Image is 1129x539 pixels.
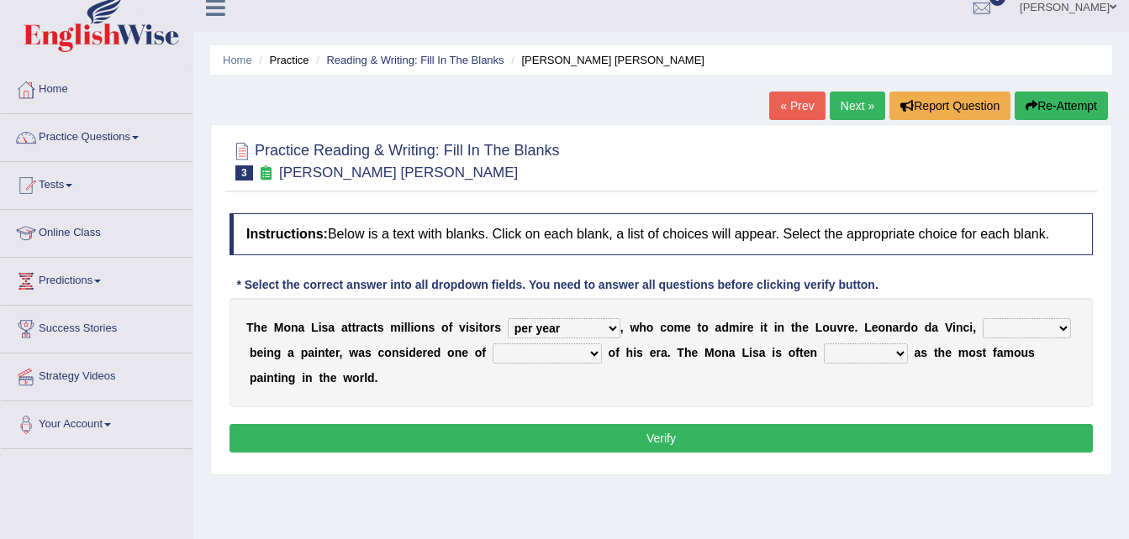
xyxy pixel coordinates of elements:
[749,346,752,359] b: i
[848,321,855,334] b: e
[330,371,337,385] b: e
[810,346,817,359] b: n
[229,276,885,294] div: * Select the correct answer into all dropdown fields. You need to answer all questions before cli...
[257,165,275,181] small: Exam occurring question
[1,162,193,204] a: Tests
[775,346,782,359] b: s
[630,321,639,334] b: w
[301,346,309,359] b: p
[360,371,364,385] b: r
[945,346,952,359] b: e
[739,321,742,334] b: i
[490,321,494,334] b: r
[305,371,313,385] b: n
[254,321,261,334] b: h
[323,371,330,385] b: h
[620,321,624,334] b: ,
[348,321,352,334] b: t
[1,401,193,443] a: Your Account
[656,346,660,359] b: r
[250,371,257,385] b: p
[494,321,501,334] b: s
[830,321,837,334] b: u
[772,346,775,359] b: i
[462,346,468,359] b: e
[893,321,900,334] b: a
[1028,346,1035,359] b: s
[747,321,754,334] b: e
[318,346,325,359] b: n
[952,321,956,334] b: i
[774,321,778,334] b: i
[441,321,449,334] b: o
[256,346,263,359] b: e
[684,321,691,334] b: e
[958,346,968,359] b: m
[956,321,963,334] b: n
[302,371,305,385] b: i
[983,346,987,359] b: t
[804,346,810,359] b: e
[311,321,319,334] b: L
[660,321,667,334] b: c
[229,213,1093,255] h4: Below is a text with blanks. Click on each blank, a list of choices will appear. Select the appro...
[390,321,400,334] b: m
[365,346,372,359] b: s
[507,52,704,68] li: [PERSON_NAME] [PERSON_NAME]
[661,346,667,359] b: a
[314,346,318,359] b: i
[677,346,684,359] b: T
[308,346,314,359] b: a
[229,139,560,181] h2: Practice Reading & Writing: Fill In The Blanks
[1021,346,1029,359] b: u
[478,321,483,334] b: t
[993,346,997,359] b: f
[721,346,729,359] b: n
[963,321,969,334] b: c
[742,321,747,334] b: r
[483,321,490,334] b: o
[246,321,254,334] b: T
[358,346,365,359] b: a
[799,346,804,359] b: t
[319,371,323,385] b: t
[263,371,266,385] b: i
[872,321,878,334] b: e
[404,321,408,334] b: l
[469,321,476,334] b: s
[968,346,976,359] b: o
[822,321,830,334] b: o
[889,92,1010,120] button: Report Question
[367,371,375,385] b: d
[343,371,352,385] b: w
[667,346,671,359] b: .
[361,321,367,334] b: a
[364,371,367,385] b: l
[1,306,193,348] a: Success Stories
[322,321,329,334] b: s
[261,321,267,334] b: e
[802,321,809,334] b: e
[1,66,193,108] a: Home
[609,346,616,359] b: o
[769,92,825,120] a: « Prev
[925,321,932,334] b: d
[377,321,384,334] b: s
[349,346,358,359] b: w
[324,346,329,359] b: t
[752,346,759,359] b: s
[283,321,291,334] b: o
[729,321,739,334] b: m
[356,321,360,334] b: r
[789,346,796,359] b: o
[1,210,193,252] a: Online Class
[423,346,427,359] b: r
[843,321,847,334] b: r
[615,346,620,359] b: f
[636,346,643,359] b: s
[830,92,885,120] a: Next »
[375,371,378,385] b: .
[378,346,385,359] b: c
[447,346,455,359] b: o
[421,321,429,334] b: n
